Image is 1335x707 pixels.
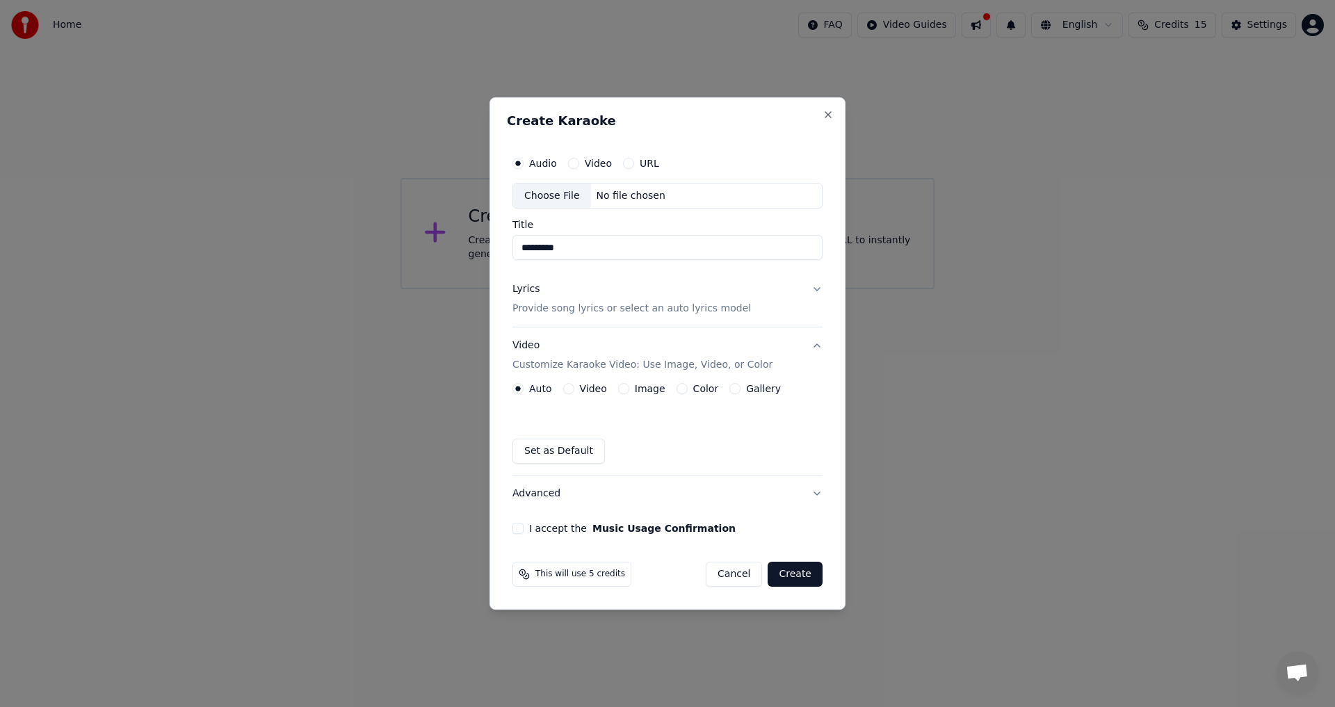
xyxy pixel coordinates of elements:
button: Create [768,562,823,587]
label: Video [580,384,607,393]
button: VideoCustomize Karaoke Video: Use Image, Video, or Color [512,328,823,384]
button: Advanced [512,476,823,512]
label: I accept the [529,523,736,533]
label: Gallery [746,384,781,393]
label: Color [693,384,719,393]
label: URL [640,159,659,168]
button: LyricsProvide song lyrics or select an auto lyrics model [512,272,823,327]
div: Choose File [513,184,591,209]
p: Provide song lyrics or select an auto lyrics model [512,302,751,316]
div: Lyrics [512,283,540,297]
label: Audio [529,159,557,168]
span: This will use 5 credits [535,569,625,580]
button: I accept the [592,523,736,533]
h2: Create Karaoke [507,115,828,127]
label: Video [585,159,612,168]
label: Image [635,384,665,393]
button: Cancel [706,562,762,587]
label: Auto [529,384,552,393]
div: VideoCustomize Karaoke Video: Use Image, Video, or Color [512,383,823,475]
div: No file chosen [591,189,671,203]
button: Set as Default [512,439,605,464]
label: Title [512,220,823,230]
p: Customize Karaoke Video: Use Image, Video, or Color [512,358,772,372]
div: Video [512,339,772,373]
